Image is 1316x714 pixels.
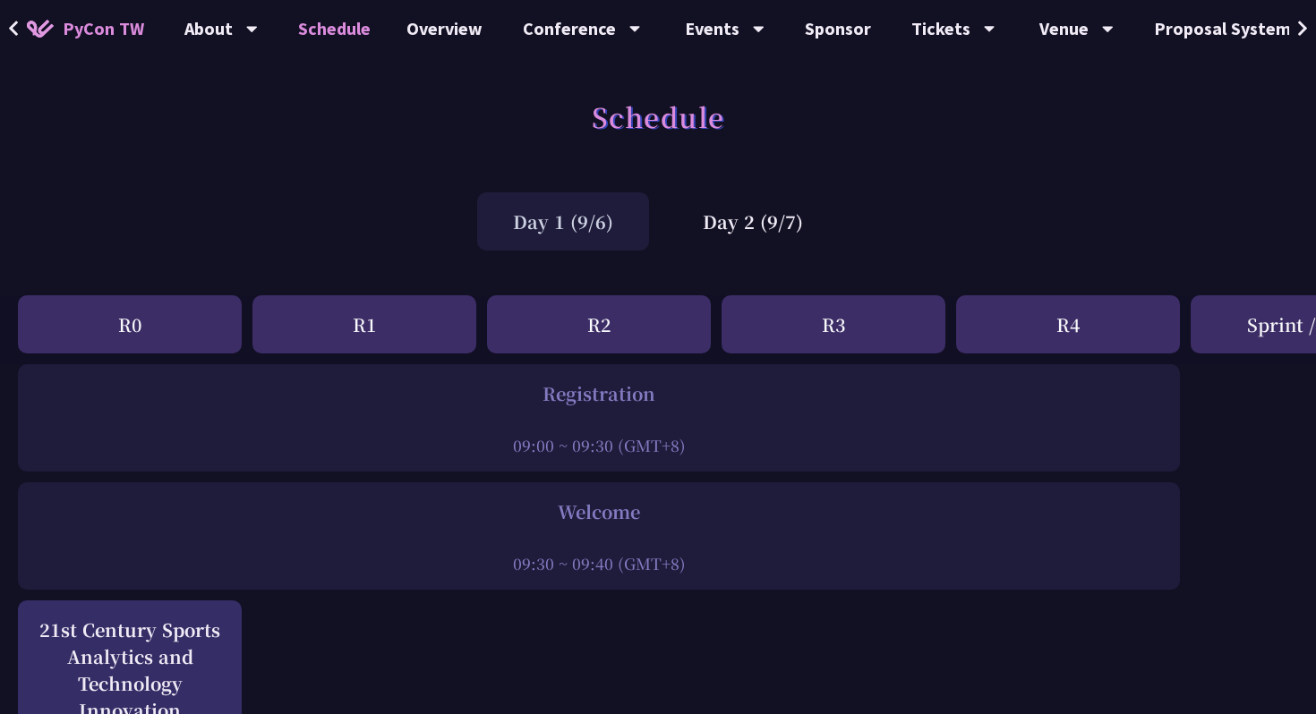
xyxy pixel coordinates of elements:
div: Day 1 (9/6) [477,192,649,251]
div: Welcome [27,498,1171,525]
div: R2 [487,295,711,353]
div: R1 [252,295,476,353]
div: 09:00 ~ 09:30 (GMT+8) [27,434,1171,456]
div: 09:30 ~ 09:40 (GMT+8) [27,552,1171,574]
div: R3 [722,295,945,353]
span: PyCon TW [63,15,144,42]
div: Registration [27,380,1171,407]
div: Day 2 (9/7) [667,192,839,251]
h1: Schedule [592,89,725,143]
div: R0 [18,295,242,353]
img: Home icon of PyCon TW 2025 [27,20,54,38]
div: R4 [956,295,1180,353]
a: PyCon TW [9,6,162,51]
